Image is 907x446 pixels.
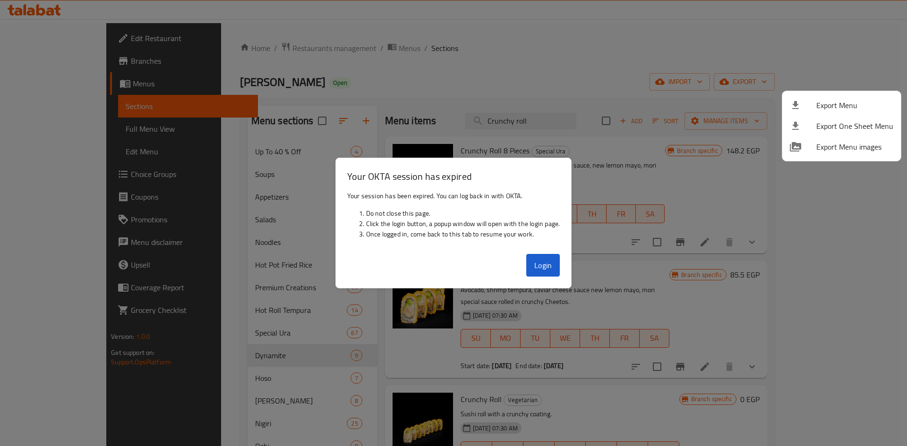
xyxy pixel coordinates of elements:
[782,116,901,136] li: Export one sheet menu items
[782,95,901,116] li: Export menu items
[782,136,901,157] li: Export Menu images
[816,100,893,111] span: Export Menu
[816,120,893,132] span: Export One Sheet Menu
[816,141,893,152] span: Export Menu images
